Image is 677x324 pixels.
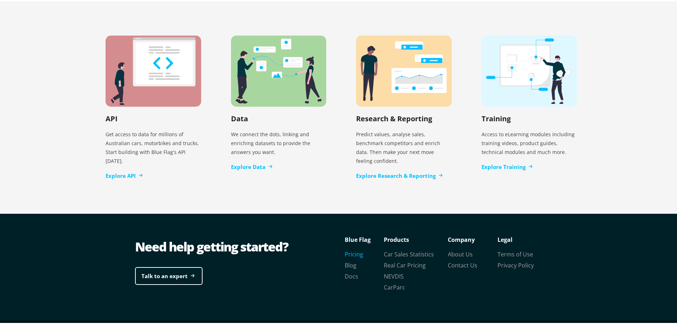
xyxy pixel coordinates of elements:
a: Explore Data [231,161,273,170]
p: We connect the dots, linking and enriching datasets to provide the answers you want. [231,126,327,158]
a: Real Car Pricing [384,260,426,268]
a: Car Sales Statistics [384,249,434,257]
p: Products [384,233,448,244]
a: NEVDIS [384,271,404,279]
h2: Data [231,112,248,122]
p: Company [448,233,498,244]
a: Privacy Policy [498,260,534,268]
h2: Research & Reporting [356,112,432,122]
p: Blue Flag [345,233,384,244]
h2: API [106,112,118,122]
a: Talk to an expert [135,266,203,284]
a: Terms of Use [498,249,533,257]
a: Docs [345,271,358,279]
p: Access to eLearning modules including training videos, product guides, technical modules and much... [482,126,577,158]
a: About Us [448,249,473,257]
a: Explore API [106,170,143,179]
h2: Training [482,112,511,122]
a: Blog [345,260,356,268]
a: CarParc [384,282,405,290]
p: Get access to data for millions of Australian cars, motorbikes and trucks. Start building with Bl... [106,126,201,167]
a: Explore Research & Reporting [356,170,443,179]
a: Pricing [345,249,363,257]
a: Contact Us [448,260,477,268]
div: Need help getting started? [135,237,341,254]
p: Legal [498,233,547,244]
p: Predict values, analyse sales, benchmark competitors and enrich data. Then make your next move fe... [356,126,452,167]
a: Explore Training [482,161,533,170]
